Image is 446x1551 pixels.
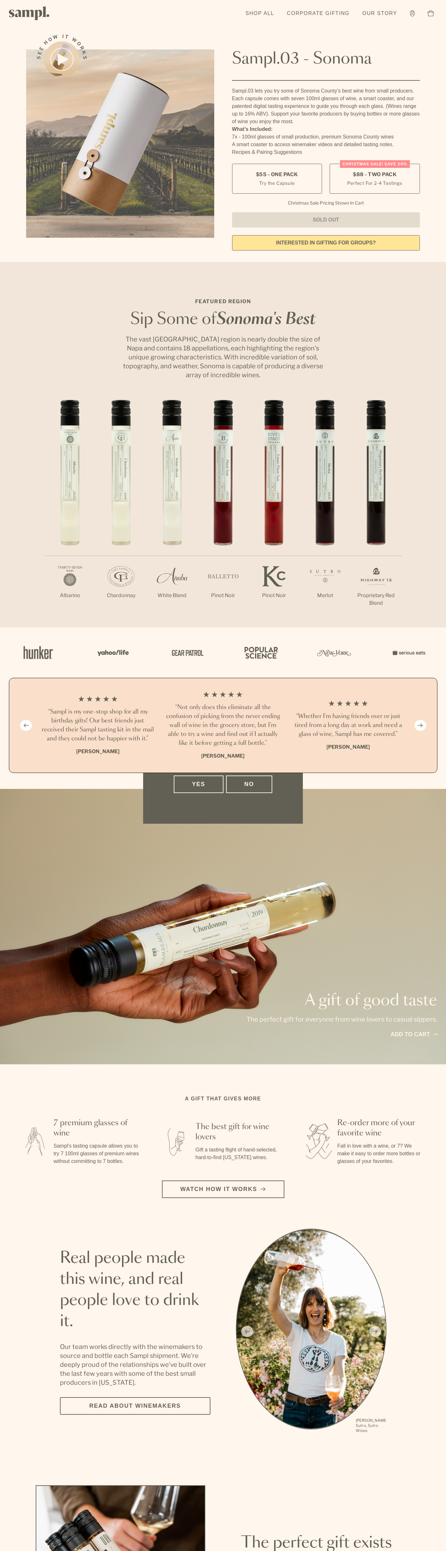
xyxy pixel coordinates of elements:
[165,691,281,760] li: 2 / 4
[391,1030,437,1039] a: Add to cart
[246,1015,437,1024] p: The perfect gift for everyone from wine lovers to casual sippers.
[45,592,96,599] p: Albarino
[236,1229,386,1434] div: slide 1
[45,400,96,620] li: 1 / 7
[300,592,351,599] p: Merlot
[201,753,245,759] b: [PERSON_NAME]
[44,41,80,77] button: See how it works
[326,744,370,750] b: [PERSON_NAME]
[174,775,223,793] button: Yes
[351,400,402,627] li: 7 / 7
[256,171,298,178] span: $55 - One Pack
[236,1229,386,1434] ul: carousel
[96,592,147,599] p: Chardonnay
[40,691,155,760] li: 1 / 4
[198,400,249,620] li: 4 / 7
[284,6,353,20] a: Corporate Gifting
[26,49,214,238] img: Sampl.03 - Sonoma
[76,748,120,754] b: [PERSON_NAME]
[40,708,155,743] h3: “Sampl is my one-stop shop for all my birthday gifts! Our best friends just received their Sampl ...
[359,6,400,20] a: Our Story
[353,171,397,178] span: $88 - Two Pack
[20,720,32,731] button: Previous slide
[9,6,50,20] img: Sampl logo
[165,703,281,748] h3: “Not only does this eliminate all the confusion of picking from the never ending wall of wine in ...
[226,775,272,793] button: No
[232,235,420,251] a: interested in gifting for groups?
[198,592,249,599] p: Pinot Noir
[147,400,198,620] li: 3 / 7
[291,712,406,739] h3: “Whether I'm having friends over or just tired from a long day at work and need a glass of wine, ...
[246,993,437,1008] p: A gift of good taste
[249,400,300,620] li: 5 / 7
[414,720,426,731] button: Next slide
[259,180,295,186] small: Try the Capsule
[300,400,351,620] li: 6 / 7
[340,160,410,168] div: Christmas SALE! Save 20%
[232,212,420,228] button: Sold Out
[147,592,198,599] p: White Blend
[291,691,406,760] li: 3 / 4
[242,6,277,20] a: Shop All
[356,1418,386,1433] p: [PERSON_NAME] Sutro, Sutro Wines
[96,400,147,620] li: 2 / 7
[351,592,402,607] p: Proprietary Red Blend
[249,592,300,599] p: Pinot Noir
[347,180,402,186] small: Perfect For 2-4 Tastings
